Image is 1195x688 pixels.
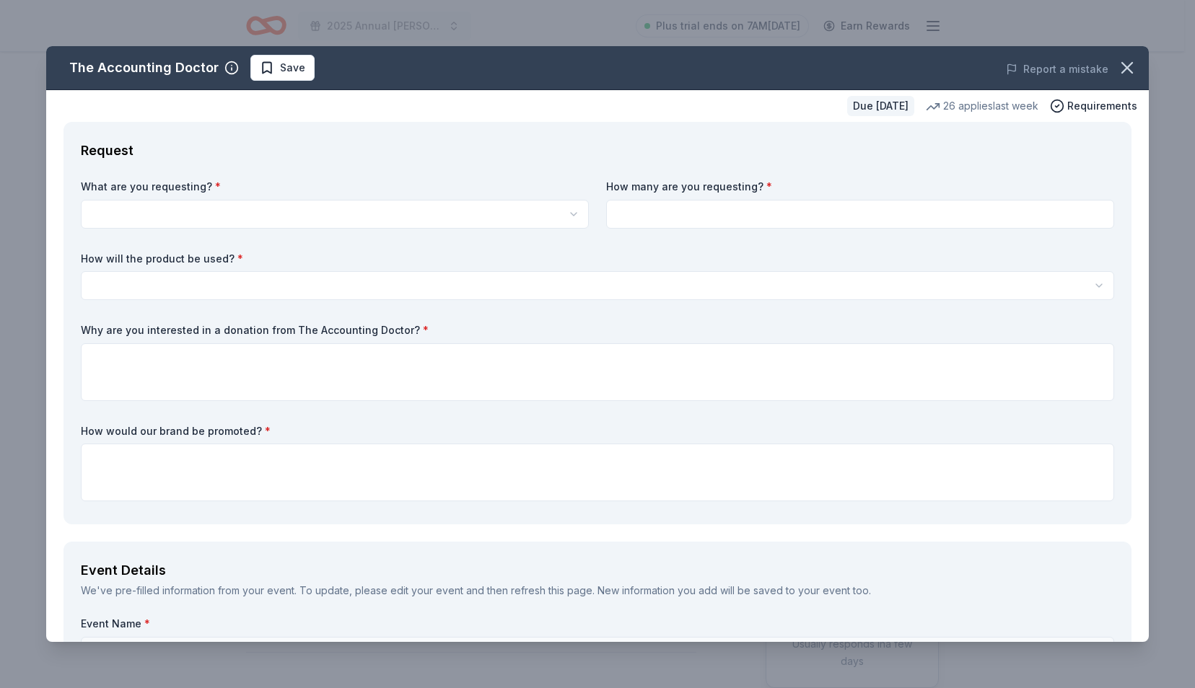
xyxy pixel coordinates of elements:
[69,56,219,79] div: The Accounting Doctor
[280,59,305,76] span: Save
[1006,61,1108,78] button: Report a mistake
[926,97,1038,115] div: 26 applies last week
[847,96,914,116] div: Due [DATE]
[606,180,1114,194] label: How many are you requesting?
[1067,97,1137,115] span: Requirements
[81,139,1114,162] div: Request
[250,55,315,81] button: Save
[81,582,1114,599] div: We've pre-filled information from your event. To update, please edit your event and then refresh ...
[81,617,1114,631] label: Event Name
[1050,97,1137,115] button: Requirements
[81,559,1114,582] div: Event Details
[81,424,1114,438] label: How would our brand be promoted?
[81,180,589,194] label: What are you requesting?
[81,323,1114,338] label: Why are you interested in a donation from The Accounting Doctor?
[81,252,1114,266] label: How will the product be used?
